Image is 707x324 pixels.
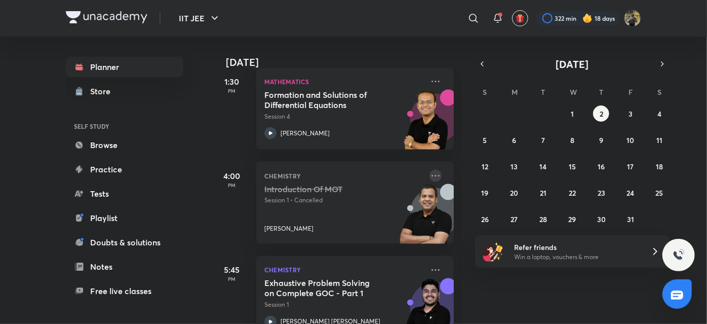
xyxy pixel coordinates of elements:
a: Notes [66,257,183,277]
p: [PERSON_NAME] [264,225,313,234]
h4: [DATE] [226,56,464,68]
abbr: October 18, 2025 [656,162,663,171]
h5: Exhaustive Problem Solving on Complete GOC - Part 1 [264,278,390,299]
h6: Refer friends [514,242,639,253]
h5: 5:45 [212,264,252,276]
abbr: October 1, 2025 [571,109,574,119]
img: unacademy [398,184,454,254]
button: October 21, 2025 [535,185,552,201]
img: ttu [673,249,685,261]
a: Practice [66,159,183,179]
button: October 11, 2025 [651,132,667,148]
button: October 10, 2025 [622,132,639,148]
h5: 4:00 [212,170,252,182]
button: October 2, 2025 [593,105,609,122]
button: October 31, 2025 [622,211,639,227]
p: PM [212,276,252,282]
button: October 28, 2025 [535,211,552,227]
button: October 25, 2025 [651,185,667,201]
button: October 12, 2025 [477,158,493,174]
p: Chemistry [264,170,423,182]
button: October 24, 2025 [622,185,639,201]
abbr: Saturday [657,87,661,97]
a: Browse [66,135,183,155]
button: October 23, 2025 [593,185,609,201]
abbr: October 3, 2025 [629,109,633,119]
abbr: October 29, 2025 [568,214,576,224]
abbr: Thursday [599,87,603,97]
button: October 20, 2025 [506,185,522,201]
button: October 8, 2025 [564,132,580,148]
abbr: Sunday [483,87,487,97]
button: October 7, 2025 [535,132,552,148]
button: October 5, 2025 [477,132,493,148]
a: Company Logo [66,11,147,26]
abbr: October 6, 2025 [512,135,516,145]
abbr: October 27, 2025 [510,214,518,224]
img: KRISH JINDAL [624,10,641,27]
abbr: October 17, 2025 [627,162,634,171]
abbr: October 7, 2025 [541,135,545,145]
button: IIT JEE [173,8,227,28]
abbr: Wednesday [570,87,577,97]
abbr: Monday [512,87,518,97]
abbr: October 14, 2025 [540,162,547,171]
button: October 22, 2025 [564,185,580,201]
h5: Formation and Solutions of Differential Equations [264,90,390,110]
abbr: October 4, 2025 [657,109,661,119]
abbr: Friday [629,87,633,97]
abbr: October 22, 2025 [569,188,576,198]
abbr: Tuesday [541,87,545,97]
p: [PERSON_NAME] [281,129,330,138]
img: unacademy [398,90,454,160]
h6: SELF STUDY [66,118,183,135]
abbr: October 28, 2025 [539,214,547,224]
abbr: October 23, 2025 [598,188,605,198]
p: Session 1 [264,301,423,310]
abbr: October 26, 2025 [481,214,489,224]
abbr: October 20, 2025 [510,188,518,198]
button: October 27, 2025 [506,211,522,227]
abbr: October 9, 2025 [599,135,603,145]
div: Store [90,85,116,97]
button: October 30, 2025 [593,211,609,227]
a: Store [66,81,183,101]
p: Win a laptop, vouchers & more [514,253,639,262]
button: October 29, 2025 [564,211,580,227]
h5: 1:30 [212,76,252,88]
p: Session 1 • Cancelled [264,196,423,205]
p: Session 4 [264,112,423,121]
img: referral [483,241,503,262]
h5: Introduction Of MOT [264,184,390,194]
p: PM [212,182,252,188]
img: avatar [516,14,525,23]
abbr: October 12, 2025 [482,162,488,171]
button: October 3, 2025 [622,105,639,122]
abbr: October 19, 2025 [482,188,489,198]
button: October 16, 2025 [593,158,609,174]
abbr: October 11, 2025 [656,135,662,145]
abbr: October 13, 2025 [510,162,518,171]
abbr: October 21, 2025 [540,188,546,198]
button: October 18, 2025 [651,158,667,174]
abbr: October 2, 2025 [600,109,603,119]
button: October 6, 2025 [506,132,522,148]
abbr: October 15, 2025 [569,162,576,171]
button: October 4, 2025 [651,105,667,122]
abbr: October 10, 2025 [626,135,634,145]
a: Planner [66,57,183,77]
button: October 19, 2025 [477,185,493,201]
button: October 14, 2025 [535,158,552,174]
abbr: October 16, 2025 [598,162,605,171]
button: avatar [512,10,528,26]
span: [DATE] [556,57,589,71]
button: October 9, 2025 [593,132,609,148]
p: Mathematics [264,76,423,88]
p: PM [212,88,252,94]
button: October 1, 2025 [564,105,580,122]
abbr: October 25, 2025 [656,188,663,198]
a: Playlist [66,208,183,228]
a: Doubts & solutions [66,232,183,253]
abbr: October 31, 2025 [627,214,634,224]
a: Free live classes [66,281,183,301]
